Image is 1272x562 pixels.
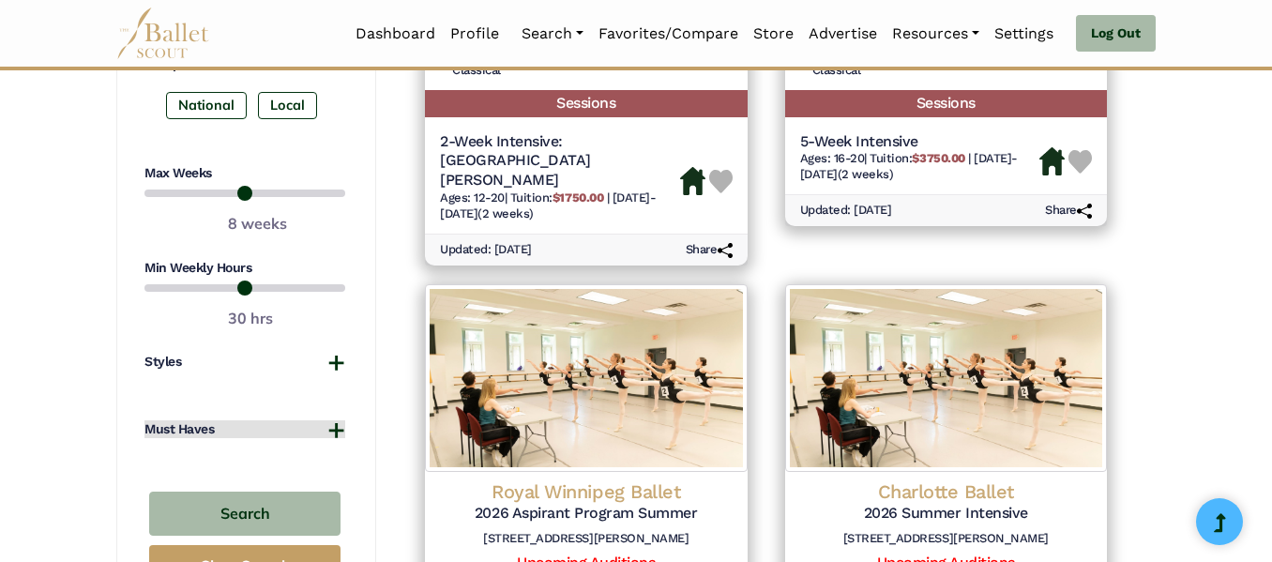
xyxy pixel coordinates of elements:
img: Logo [425,284,748,472]
span: [DATE]-[DATE] (2 weeks) [800,151,1018,181]
a: Advertise [801,14,885,53]
b: $1750.00 [553,190,603,205]
h5: 5-Week Intensive [800,132,1040,152]
h4: Royal Winnipeg Ballet [440,479,733,504]
a: Dashboard [348,14,443,53]
h6: Updated: [DATE] [800,203,892,219]
a: Favorites/Compare [591,14,746,53]
a: Store [746,14,801,53]
button: Styles [144,353,345,372]
label: Local [258,92,317,118]
output: 8 weeks [228,212,287,236]
h5: 2026 Aspirant Program Summer [440,504,733,524]
h6: Updated: [DATE] [440,242,532,258]
h4: Styles [144,353,181,372]
h5: Sessions [425,90,748,117]
h6: Share [686,242,733,258]
h6: [STREET_ADDRESS][PERSON_NAME] [440,531,733,547]
span: Ages: 12-20 [440,190,505,205]
a: Search [514,14,591,53]
span: Tuition: [510,190,607,205]
span: [DATE]-[DATE] (2 weeks) [440,190,656,220]
h6: [STREET_ADDRESS][PERSON_NAME] [800,531,1093,547]
h4: Max Weeks [144,164,345,183]
span: Tuition: [870,151,968,165]
button: Search [149,492,341,536]
h6: | | [440,190,680,222]
a: Profile [443,14,507,53]
img: Housing Available [680,167,705,195]
h5: Sessions [785,90,1108,117]
img: Logo [785,284,1108,472]
h6: Share [1045,203,1092,219]
span: Ages: 16-20 [800,151,865,165]
a: Log Out [1076,15,1156,53]
b: $3750.00 [912,151,964,165]
h4: Min Weekly Hours [144,259,345,278]
button: Must Haves [144,420,345,439]
a: Settings [987,14,1061,53]
h4: Must Haves [144,420,214,439]
img: Housing Available [1039,147,1065,175]
h6: | | [800,151,1040,183]
h5: 2-Week Intensive: [GEOGRAPHIC_DATA][PERSON_NAME] [440,132,680,190]
img: Heart [1068,150,1092,174]
a: Resources [885,14,987,53]
label: National [166,92,247,118]
h4: Charlotte Ballet [800,479,1093,504]
h5: 2026 Summer Intensive [800,504,1093,524]
img: Heart [709,170,733,193]
output: 30 hrs [228,307,273,331]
